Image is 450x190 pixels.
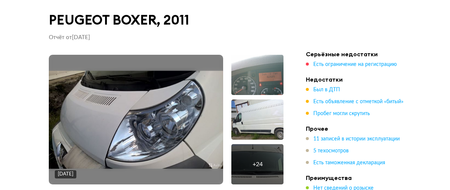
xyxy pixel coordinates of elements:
span: Был в ДТП [313,87,340,92]
span: Есть таможенная декларация [313,160,385,165]
span: Есть объявление с отметкой «битый» [313,99,403,104]
div: + 24 [253,161,263,168]
h4: Преимущества [306,174,410,181]
span: 11 записей в истории эксплуатации [313,136,400,142]
h4: Серьёзные недостатки [306,50,410,58]
h4: Недостатки [306,76,410,83]
span: Есть ограничение на регистрацию [313,62,397,67]
span: 5 техосмотров [313,148,349,153]
h4: Прочее [306,125,410,132]
p: Отчёт от [DATE] [49,34,90,41]
span: Пробег могли скрутить [313,111,370,116]
h1: PEUGEOT BOXER, 2011 [49,12,283,28]
img: Main car [49,71,223,169]
div: [DATE] [58,171,73,178]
